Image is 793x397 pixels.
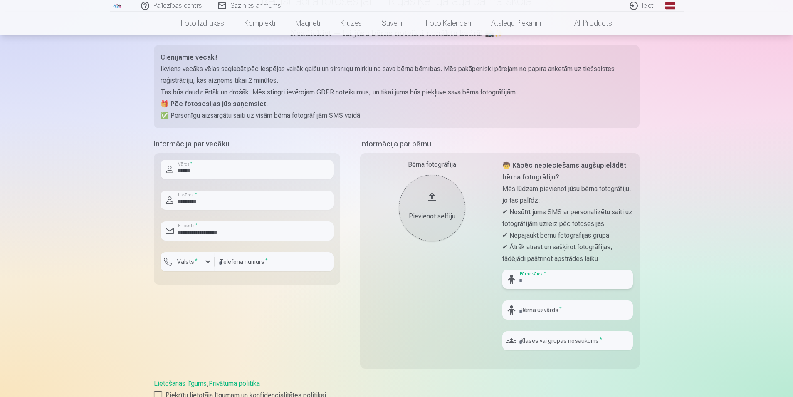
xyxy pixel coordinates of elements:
[502,183,633,206] p: Mēs lūdzam pievienot jūsu bērna fotogrāfiju, jo tas palīdz:
[285,12,330,35] a: Magnēti
[161,53,217,61] strong: Cienījamie vecāki!
[161,110,633,122] p: ✅ Personīgu aizsargātu saiti uz visām bērna fotogrāfijām SMS veidā
[161,100,268,108] strong: 🎁 Pēc fotosesijas jūs saņemsiet:
[502,241,633,265] p: ✔ Ātrāk atrast un sašķirot fotogrāfijas, tādējādi paātrinot apstrādes laiku
[367,160,497,170] div: Bērna fotogrāfija
[161,252,215,271] button: Valsts*
[481,12,551,35] a: Atslēgu piekariņi
[399,175,465,241] button: Pievienot selfiju
[234,12,285,35] a: Komplekti
[416,12,481,35] a: Foto kalendāri
[360,138,640,150] h5: Informācija par bērnu
[154,138,340,150] h5: Informācija par vecāku
[174,258,201,266] label: Valsts
[171,12,234,35] a: Foto izdrukas
[502,206,633,230] p: ✔ Nosūtīt jums SMS ar personalizētu saiti uz fotogrāfijām uzreiz pēc fotosesijas
[330,12,372,35] a: Krūzes
[154,380,207,387] a: Lietošanas līgums
[407,211,457,221] div: Pievienot selfiju
[502,230,633,241] p: ✔ Nepajaukt bērnu fotogrāfijas grupā
[161,87,633,98] p: Tas būs daudz ērtāk un drošāk. Mēs stingri ievērojam GDPR noteikumus, un tikai jums būs piekļuve ...
[209,380,260,387] a: Privātuma politika
[161,63,633,87] p: Ikviens vecāks vēlas saglabāt pēc iespējas vairāk gaišu un sirsnīgu mirkļu no sava bērna bērnības...
[372,12,416,35] a: Suvenīri
[502,161,626,181] strong: 🧒 Kāpēc nepieciešams augšupielādēt bērna fotogrāfiju?
[113,3,122,8] img: /fa1
[551,12,622,35] a: All products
